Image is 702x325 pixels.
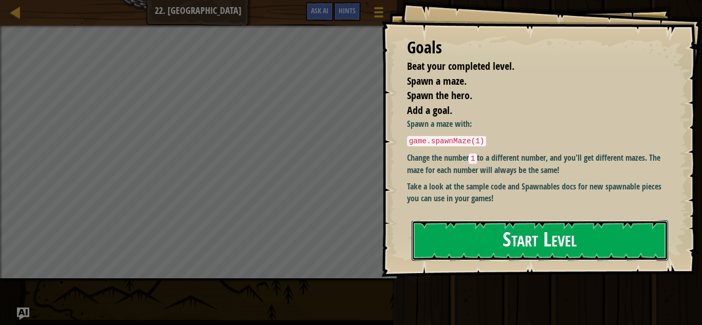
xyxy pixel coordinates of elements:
[394,88,663,103] li: Spawn the hero.
[366,2,392,26] button: Show game menu
[469,154,477,164] code: 1
[394,59,663,74] li: Beat your completed level.
[407,118,666,130] p: Spawn a maze with:
[407,152,666,176] p: Change the number to a different number, and you'll get different mazes. The maze for each number...
[407,36,666,60] div: Goals
[407,88,472,102] span: Spawn the hero.
[412,220,668,261] button: Start Level
[17,308,29,320] button: Ask AI
[394,74,663,89] li: Spawn a maze.
[407,59,514,73] span: Beat your completed level.
[311,6,328,15] span: Ask AI
[407,181,666,204] p: Take a look at the sample code and Spawnables docs for new spawnable pieces you can use in your g...
[306,2,334,21] button: Ask AI
[407,136,487,146] code: game.spawnMaze(1)
[339,6,356,15] span: Hints
[407,103,452,117] span: Add a goal.
[407,74,467,88] span: Spawn a maze.
[394,103,663,118] li: Add a goal.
